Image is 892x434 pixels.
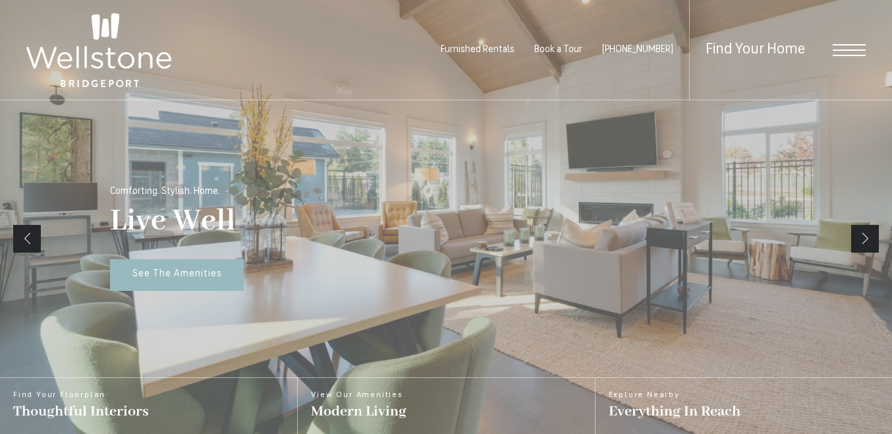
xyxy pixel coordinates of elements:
a: Furnished Rentals [441,45,515,55]
a: See The Amenities [110,259,244,291]
a: Explore Nearby [595,378,892,434]
a: Book a Tour [534,45,582,55]
a: Find Your Home [706,42,805,57]
a: Next [851,225,879,253]
a: Call Us at (253) 642-8681 [602,45,673,55]
span: Everything In Reach [609,402,740,421]
span: Modern Living [311,402,406,421]
span: Thoughtful Interiors [13,402,149,421]
p: Comforting. Stylish. Home. [110,187,220,197]
a: Previous [13,225,41,253]
button: Open Menu [833,44,866,56]
span: View Our Amenities [311,391,406,399]
a: View Our Amenities [297,378,594,434]
p: Live Well [110,203,236,241]
span: [PHONE_NUMBER] [602,45,673,55]
img: Wellstone [26,13,171,87]
span: Find Your Floorplan [13,391,149,399]
span: See The Amenities [132,269,222,279]
span: Explore Nearby [609,391,740,399]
